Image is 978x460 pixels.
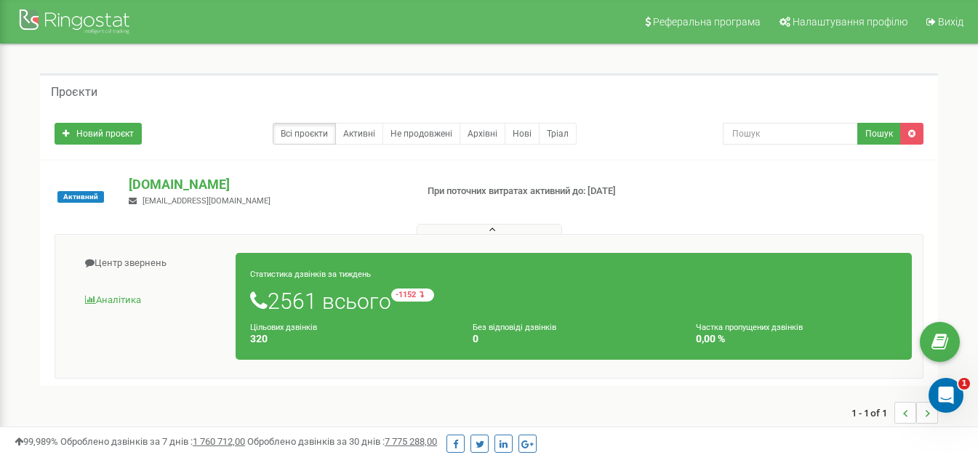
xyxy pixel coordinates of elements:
span: Оброблено дзвінків за 7 днів : [60,436,245,447]
a: Всі проєкти [273,123,336,145]
a: Новий проєкт [55,123,142,145]
span: Активний [57,191,104,203]
u: 7 775 288,00 [385,436,437,447]
small: Статистика дзвінків за тиждень [250,270,371,279]
h4: 320 [250,334,452,344]
small: -1152 [391,288,434,302]
a: Не продовжені [382,123,460,145]
input: Пошук [723,123,858,145]
a: Тріал [539,123,577,145]
h1: 2561 всього [250,288,897,313]
small: Без відповіді дзвінків [473,323,556,332]
span: 99,989% [15,436,58,447]
span: Реферальна програма [653,16,761,28]
a: Архівні [460,123,505,145]
small: Цільових дзвінків [250,323,317,332]
a: Нові [505,123,540,145]
a: Центр звернень [66,246,236,281]
h4: 0 [473,334,674,344]
nav: ... [851,387,938,438]
span: 1 - 1 of 1 [851,402,894,424]
span: 1 [958,378,970,390]
a: Аналiтика [66,283,236,318]
h4: 0,00 % [696,334,897,344]
h5: Проєкти [51,86,97,99]
span: Налаштування профілю [793,16,907,28]
u: 1 760 712,00 [193,436,245,447]
span: [EMAIL_ADDRESS][DOMAIN_NAME] [143,196,270,206]
iframe: Intercom live chat [929,378,963,413]
p: [DOMAIN_NAME] [129,175,404,194]
span: Вихід [938,16,963,28]
button: Пошук [857,123,901,145]
small: Частка пропущених дзвінків [696,323,803,332]
span: Оброблено дзвінків за 30 днів : [247,436,437,447]
p: При поточних витратах активний до: [DATE] [428,185,628,198]
a: Активні [335,123,383,145]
